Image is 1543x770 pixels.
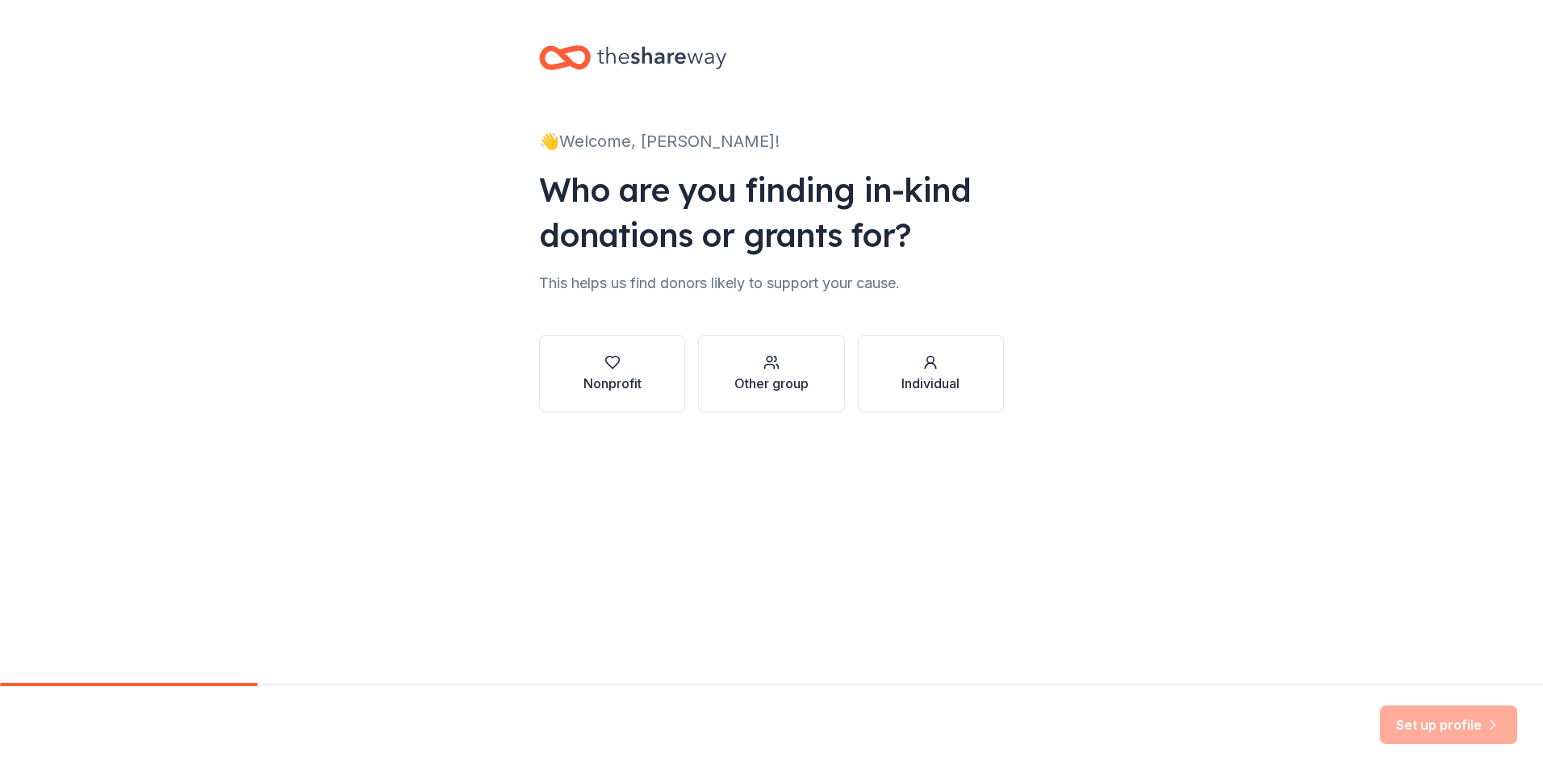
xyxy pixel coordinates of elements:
[698,335,844,412] button: Other group
[539,167,1004,257] div: Who are you finding in-kind donations or grants for?
[539,270,1004,296] div: This helps us find donors likely to support your cause.
[734,374,809,393] div: Other group
[539,128,1004,154] div: 👋 Welcome, [PERSON_NAME]!
[858,335,1004,412] button: Individual
[583,374,642,393] div: Nonprofit
[539,335,685,412] button: Nonprofit
[901,374,960,393] div: Individual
